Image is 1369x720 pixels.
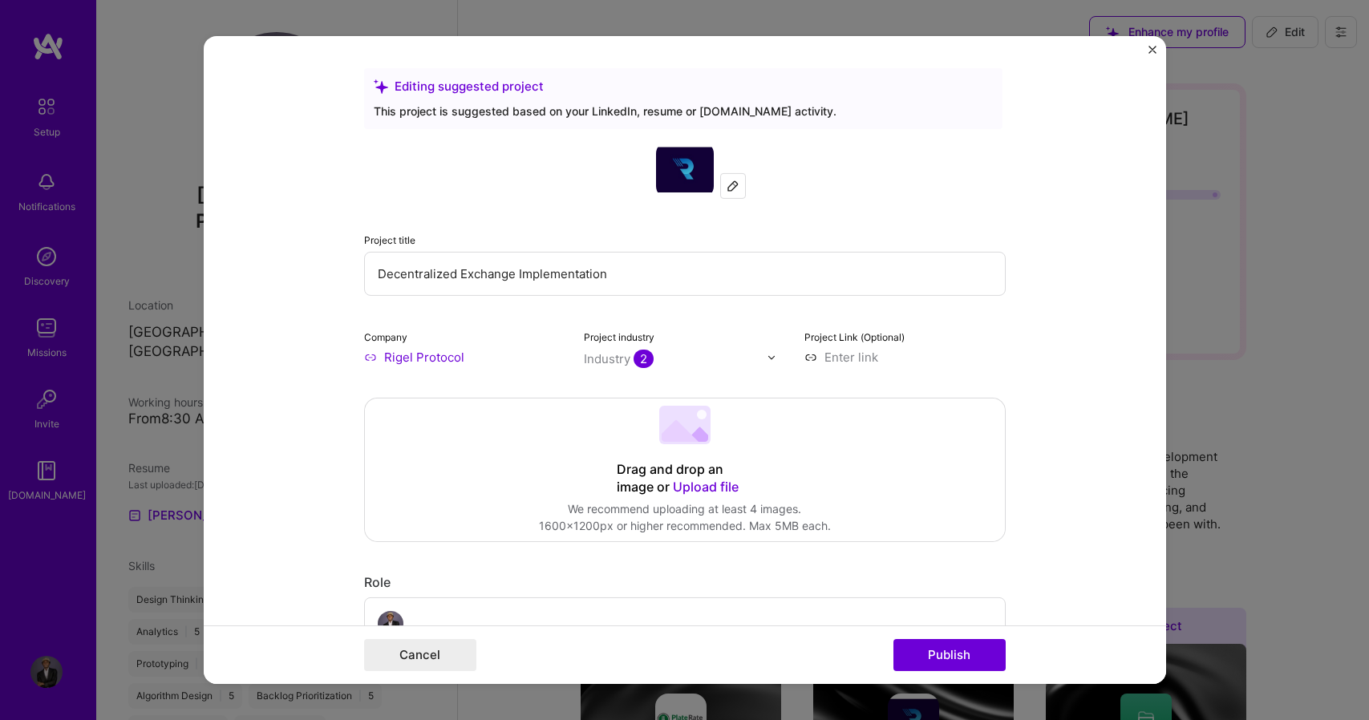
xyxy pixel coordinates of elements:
div: Edit [721,174,745,198]
div: This project is suggested based on your LinkedIn, resume or [DOMAIN_NAME] activity. [374,103,993,119]
label: Project title [364,234,415,246]
label: Project Link (Optional) [804,331,905,343]
input: Enter name or website [364,349,565,366]
div: We recommend uploading at least 4 images. [539,500,831,517]
input: Enter link [804,349,1006,366]
div: Drag and drop an image or [617,461,753,496]
span: Upload file [673,479,739,495]
button: Publish [893,639,1006,671]
i: icon SuggestedTeams [374,79,388,93]
label: Project industry [584,331,654,343]
div: Editing suggested project [374,78,993,95]
span: 2 [634,350,654,368]
button: Close [1148,46,1156,63]
div: 1600x1200px or higher recommended. Max 5MB each. [539,517,831,534]
div: Drag and drop an image or Upload fileWe recommend uploading at least 4 images.1600x1200px or high... [364,398,1006,542]
label: Company [364,331,407,343]
div: Role [364,574,1006,591]
input: Enter the name of the project [364,252,1006,296]
button: Cancel [364,639,476,671]
img: Edit [727,180,739,192]
img: drop icon [767,352,776,362]
img: Company logo [656,141,714,199]
div: Industry [584,350,654,367]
